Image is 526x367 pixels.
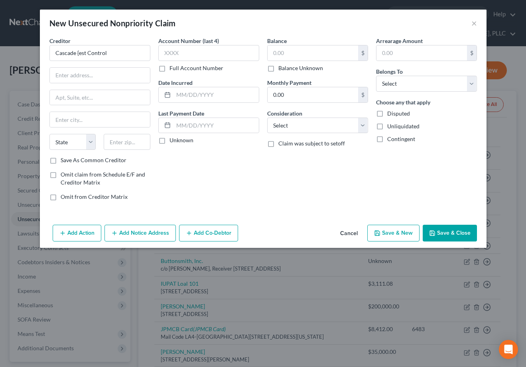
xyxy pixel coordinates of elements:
span: Contingent [387,135,415,142]
input: Enter zip... [104,134,150,150]
input: Search creditor by name... [49,45,150,61]
label: Balance [267,37,287,45]
input: MM/DD/YYYY [173,87,259,102]
input: Enter address... [50,68,150,83]
div: New Unsecured Nonpriority Claim [49,18,176,29]
button: Add Action [53,225,101,241]
div: $ [358,45,368,61]
div: $ [358,87,368,102]
span: Claim was subject to setoff [278,140,345,147]
button: Add Co-Debtor [179,225,238,241]
label: Date Incurred [158,79,193,87]
label: Arrearage Amount [376,37,423,45]
label: Balance Unknown [278,64,323,72]
div: $ [467,45,477,61]
input: MM/DD/YYYY [173,118,259,133]
input: 0.00 [268,87,358,102]
input: XXXX [158,45,259,61]
label: Save As Common Creditor [61,156,126,164]
input: Apt, Suite, etc... [50,90,150,105]
button: Save & New [367,225,420,241]
span: Disputed [387,110,410,117]
button: Cancel [334,226,364,241]
button: × [471,18,477,28]
span: Omit claim from Schedule E/F and Creditor Matrix [61,171,145,186]
span: Unliquidated [387,123,420,130]
span: Belongs To [376,68,403,75]
span: Creditor [49,37,71,44]
span: Omit from Creditor Matrix [61,193,128,200]
button: Add Notice Address [104,225,176,241]
label: Last Payment Date [158,109,204,118]
div: Open Intercom Messenger [499,340,518,359]
label: Choose any that apply [376,98,430,106]
label: Consideration [267,109,302,118]
label: Full Account Number [169,64,223,72]
label: Unknown [169,136,193,144]
label: Monthly Payment [267,79,311,87]
input: 0.00 [268,45,358,61]
button: Save & Close [423,225,477,241]
label: Account Number (last 4) [158,37,219,45]
input: Enter city... [50,112,150,127]
input: 0.00 [376,45,467,61]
